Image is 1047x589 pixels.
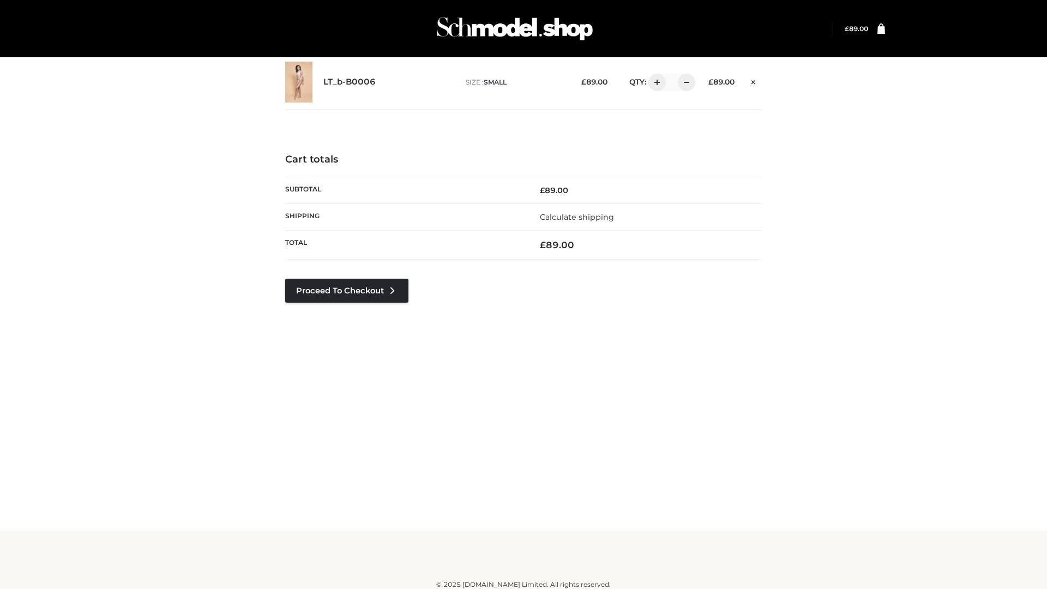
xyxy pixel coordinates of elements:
a: Calculate shipping [540,212,614,222]
bdi: 89.00 [540,239,574,250]
th: Total [285,231,523,260]
span: £ [708,77,713,86]
bdi: 89.00 [581,77,607,86]
a: £89.00 [845,25,868,33]
span: SMALL [484,78,507,86]
span: £ [540,239,546,250]
div: QTY: [618,74,691,91]
img: Schmodel Admin 964 [433,7,597,50]
a: Proceed to Checkout [285,279,408,303]
span: £ [845,25,849,33]
a: Remove this item [745,74,762,88]
th: Subtotal [285,177,523,203]
bdi: 89.00 [708,77,735,86]
span: £ [581,77,586,86]
th: Shipping [285,203,523,230]
span: £ [540,185,545,195]
h4: Cart totals [285,154,762,166]
bdi: 89.00 [845,25,868,33]
p: size : [466,77,564,87]
a: LT_b-B0006 [323,77,376,87]
bdi: 89.00 [540,185,568,195]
